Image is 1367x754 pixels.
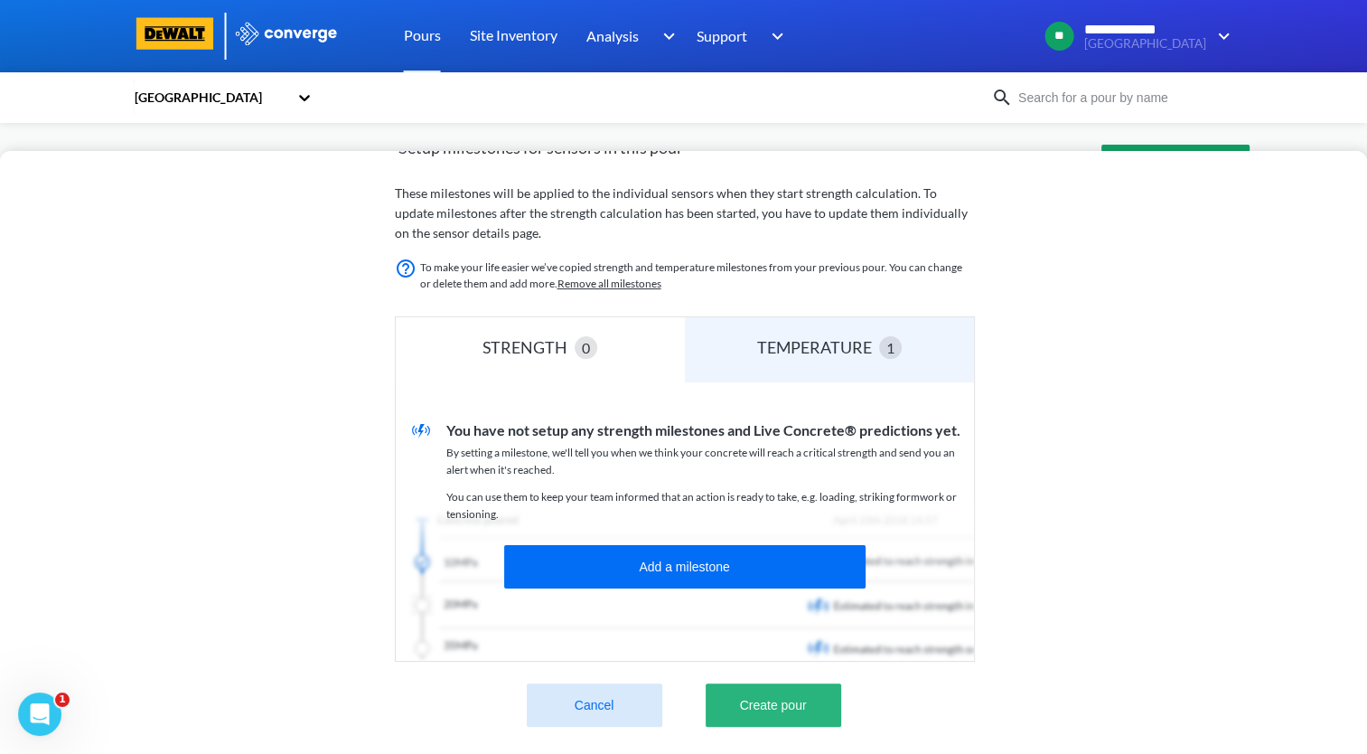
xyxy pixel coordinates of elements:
span: Support [697,24,747,47]
img: downArrow.svg [651,25,679,47]
span: You have not setup any strength milestones and Live Concrete® predictions yet. [446,421,960,438]
div: [GEOGRAPHIC_DATA] [133,88,288,108]
input: Search for a pour by name [1013,88,1231,108]
img: icon-search.svg [991,87,1013,108]
p: You can use them to keep your team informed that an action is ready to take, e.g. loading, striki... [446,489,974,523]
span: 1 [55,693,70,707]
div: TEMPERATURE [757,335,879,360]
img: logo_ewhite.svg [234,22,339,45]
p: By setting a milestone, we'll tell you when we think your concrete will reach a critical strength... [446,445,974,478]
a: Remove all milestones [557,277,661,290]
span: 1 [886,336,894,359]
span: 0 [582,336,590,359]
iframe: Intercom live chat [18,693,61,736]
img: downArrow.svg [760,25,789,47]
span: [GEOGRAPHIC_DATA] [1084,37,1206,51]
p: These milestones will be applied to the individual sensors when they start strength calculation. ... [395,184,973,243]
button: Add a milestone [504,545,866,589]
span: Analysis [586,24,639,47]
p: To make your life easier we’ve copied strength and temperature milestones from your previous pour... [420,259,973,293]
div: STRENGTH [482,335,575,360]
img: logo-dewalt.svg [133,17,218,50]
button: Create pour [706,683,841,727]
img: downArrow.svg [1206,25,1235,47]
button: Cancel [527,683,662,727]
